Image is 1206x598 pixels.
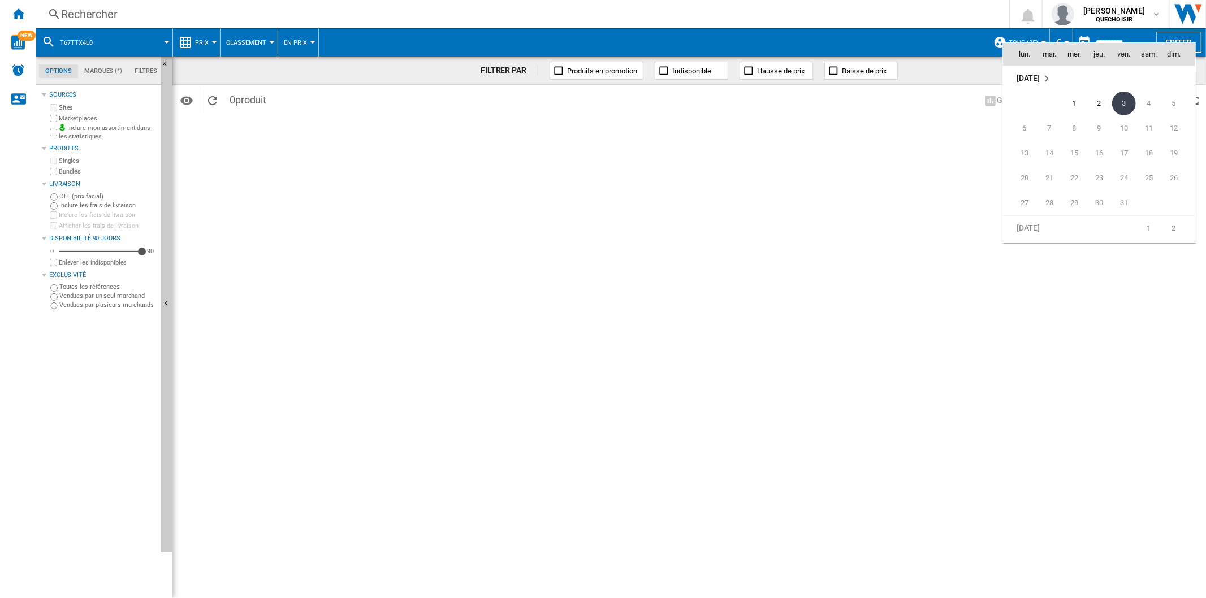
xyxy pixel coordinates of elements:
[1087,190,1112,216] td: Thursday October 30 2025
[1161,166,1195,190] td: Sunday October 26 2025
[1003,141,1037,166] td: Monday October 13 2025
[1087,141,1112,166] td: Thursday October 16 2025
[1003,91,1195,116] tr: Week 1
[1087,91,1112,116] td: Thursday October 2 2025
[1037,43,1062,66] th: mar.
[1112,166,1136,190] td: Friday October 24 2025
[1063,92,1086,115] span: 1
[1136,43,1161,66] th: sam.
[1136,141,1161,166] td: Saturday October 18 2025
[1003,166,1195,190] tr: Week 4
[1136,91,1161,116] td: Saturday October 4 2025
[1112,116,1136,141] td: Friday October 10 2025
[1087,166,1112,190] td: Thursday October 23 2025
[1062,141,1087,166] td: Wednesday October 15 2025
[1003,190,1195,216] tr: Week 5
[1112,141,1136,166] td: Friday October 17 2025
[1161,116,1195,141] td: Sunday October 12 2025
[1062,166,1087,190] td: Wednesday October 22 2025
[1003,216,1195,241] tr: Week 1
[1062,91,1087,116] td: Wednesday October 1 2025
[1037,116,1062,141] td: Tuesday October 7 2025
[1088,92,1110,115] span: 2
[1062,116,1087,141] td: Wednesday October 8 2025
[1112,92,1136,115] span: 3
[1136,166,1161,190] td: Saturday October 25 2025
[1003,43,1037,66] th: lun.
[1037,190,1062,216] td: Tuesday October 28 2025
[1062,43,1087,66] th: mer.
[1112,43,1136,66] th: ven.
[1003,66,1195,92] td: October 2025
[1003,116,1195,141] tr: Week 2
[1161,91,1195,116] td: Sunday October 5 2025
[1112,91,1136,116] td: Friday October 3 2025
[1087,116,1112,141] td: Thursday October 9 2025
[1136,116,1161,141] td: Saturday October 11 2025
[1112,190,1136,216] td: Friday October 31 2025
[1062,190,1087,216] td: Wednesday October 29 2025
[1161,216,1195,241] td: Sunday November 2 2025
[1003,116,1037,141] td: Monday October 6 2025
[1017,73,1040,83] span: [DATE]
[1003,66,1195,92] tr: Week undefined
[1136,216,1161,241] td: Saturday November 1 2025
[1017,224,1040,233] span: [DATE]
[1087,43,1112,66] th: jeu.
[1003,190,1037,216] td: Monday October 27 2025
[1037,141,1062,166] td: Tuesday October 14 2025
[1161,43,1195,66] th: dim.
[1003,166,1037,190] td: Monday October 20 2025
[1003,141,1195,166] tr: Week 3
[1161,141,1195,166] td: Sunday October 19 2025
[1037,166,1062,190] td: Tuesday October 21 2025
[1003,43,1195,242] md-calendar: Calendar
